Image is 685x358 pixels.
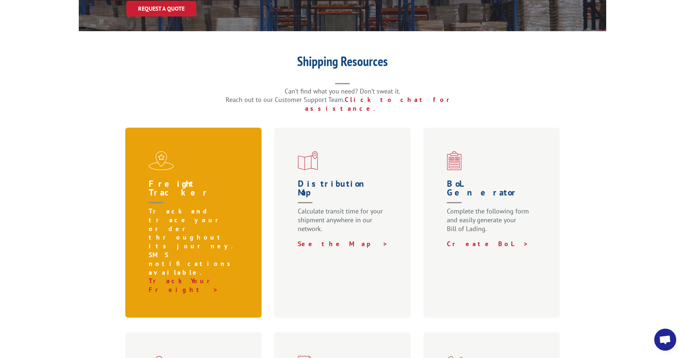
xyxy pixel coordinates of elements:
h1: Shipping Resources [196,55,489,72]
h1: Freight Tracker [149,179,241,207]
img: xgs-icon-distribution-map-red [298,151,318,170]
div: Open chat [654,329,676,351]
img: xgs-icon-bo-l-generator-red [447,151,462,170]
p: Calculate transit time for your shipment anywhere in our network. [298,207,390,240]
a: Freight Tracker Track and trace your order throughout its journey. SMS notifications available. [149,179,241,277]
a: Create BoL > [447,240,529,248]
a: Click to chat for assistance. [305,95,460,113]
a: Track Your Freight > [149,277,220,294]
h1: Distribution Map [298,179,390,207]
p: Track and trace your order throughout its journey. SMS notifications available. [149,207,241,277]
img: xgs-icon-flagship-distribution-model-red [149,151,174,170]
a: See the Map > [298,240,388,248]
a: Request a Quote [126,1,196,17]
p: Complete the following form and easily generate your Bill of Lading. [447,207,539,240]
h1: BoL Generator [447,179,539,207]
p: Can’t find what you need? Don’t sweat it. Reach out to our Customer Support Team. [196,87,489,113]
